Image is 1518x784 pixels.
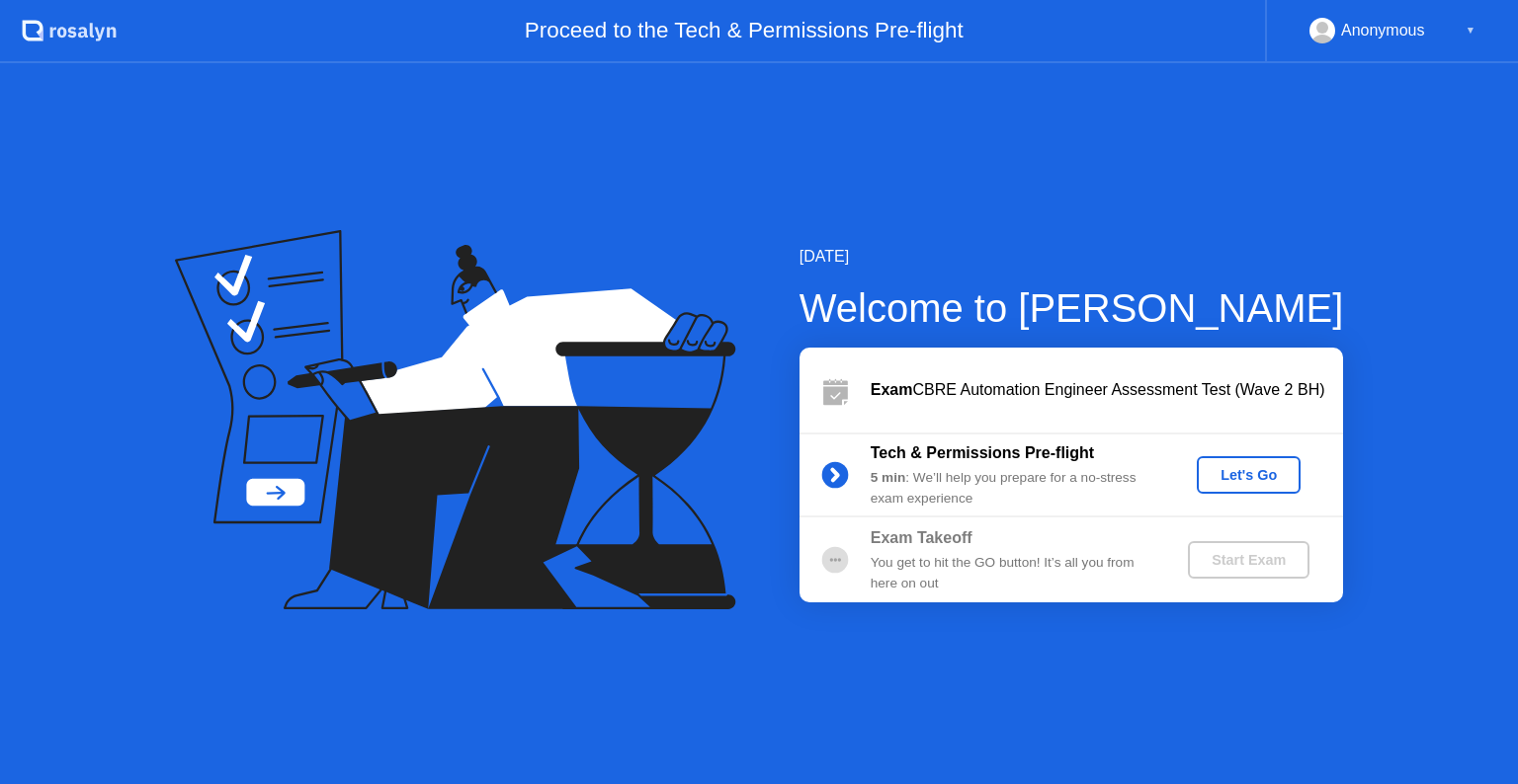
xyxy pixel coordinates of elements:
div: You get to hit the GO button! It’s all you from here on out [871,553,1155,593]
b: Exam Takeoff [871,529,972,546]
div: Let's Go [1205,467,1293,483]
button: Start Exam [1188,541,1309,579]
div: ▼ [1466,18,1476,43]
button: Let's Go [1197,456,1301,494]
div: [DATE] [800,245,1344,269]
div: Anonymous [1341,18,1425,43]
b: Exam [871,381,913,398]
div: CBRE Automation Engineer Assessment Test (Wave 2 BH) [871,378,1343,402]
div: Welcome to [PERSON_NAME] [800,278,1344,338]
b: Tech & Permissions Pre-flight [871,444,1094,461]
div: : We’ll help you prepare for a no-stress exam experience [871,468,1155,509]
div: Start Exam [1196,552,1302,568]
b: 5 min [871,470,906,485]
